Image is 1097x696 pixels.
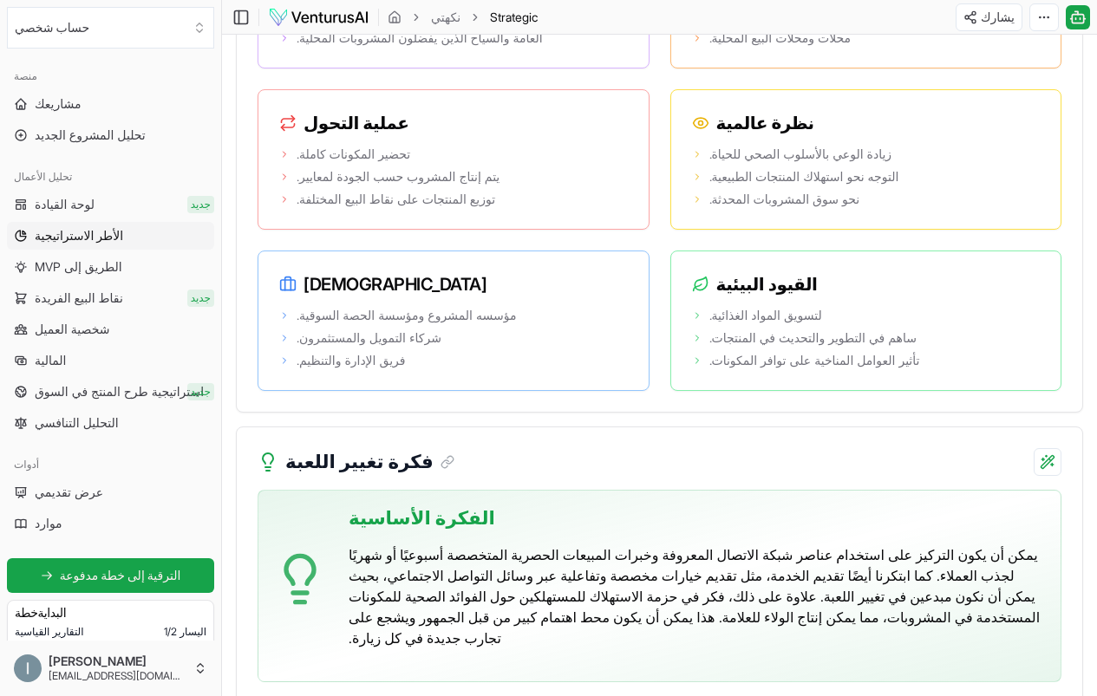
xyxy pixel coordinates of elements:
a: عرض تقديمي [7,478,214,506]
font: التقارير القياسية [15,625,84,638]
font: تحليل الأعمال [14,170,72,183]
font: تحضير المكونات كاملة. [297,146,410,161]
button: يشارك [956,3,1022,31]
font: اليسار [180,625,206,638]
font: / [167,625,171,638]
font: الأطر الاستراتيجية [35,228,123,243]
font: جديد [191,291,211,304]
font: الترقية إلى خطة مدفوعة [60,568,181,582]
font: التحليل التنافسي [35,415,119,430]
a: مشاريعك [7,90,214,118]
font: حساب شخصي [15,20,89,35]
a: استراتيجية طرح المنتج في السوقجديد [7,378,214,406]
a: موارد [7,510,214,537]
font: لتسويق المواد الغذائية. [709,308,822,322]
font: تأثير العوامل المناخية على توافر المكونات. [709,353,920,368]
font: منصة [14,69,37,82]
img: الشعار [268,7,369,28]
font: نحو سوق المشروبات المحدثة. [709,192,860,206]
font: موارد [35,516,62,530]
button: اختر منظمة [7,7,214,49]
font: البداية [38,605,67,620]
font: الفكرة الأساسية [349,506,495,529]
font: يتم إنتاج المشروب حسب الجودة لمعايير. [297,169,500,184]
span: Strategic [490,9,538,26]
font: التوجه نحو استهلاك المنتجات الطبيعية. [709,169,899,184]
font: شخصية العميل [35,322,109,336]
font: عرض تقديمي [35,485,103,499]
font: شركاء التمويل والمستثمرون. [297,330,441,345]
font: مشاريعك [35,96,81,111]
font: [PERSON_NAME] [49,654,147,668]
a: نكهتي [431,9,460,26]
font: توزيع المنتجات على نقاط البيع المختلفة. [297,192,495,206]
font: يمكن أن يكون التركيز على استخدام عناصر شبكة الاتصال المعروفة وخبرات المبيعات الحصرية المتخصصة أسب... [349,546,1040,647]
font: محلات ومحلات البيع المحلية. [709,30,852,45]
font: ساهم في التطوير والتحديث في المنتجات. [709,330,917,345]
font: عملية التحول [304,113,408,133]
font: [EMAIL_ADDRESS][DOMAIN_NAME] [49,669,218,682]
font: فكرة تغيير اللعبة [285,450,434,472]
font: 2 [171,625,177,638]
font: 1 [164,625,167,638]
font: نظرة عالمية [716,113,814,133]
font: مؤسسه المشروع ومؤسسة الحصة السوقية. [297,308,516,322]
font: خطة [15,605,38,620]
font: جديد [191,385,211,398]
a: تحليل المشروع الجديد [7,121,214,149]
a: الترقية إلى خطة مدفوعة [7,558,214,593]
a: لوحة القيادةجديد [7,191,214,218]
font: الطريق إلى MVP [35,259,122,274]
font: أدوات [14,458,39,471]
font: نكهتي [431,10,460,24]
font: استراتيجية طرح المنتج في السوق [35,384,204,399]
a: الطريق إلى MVP [7,253,214,281]
font: القيود البيئية [716,274,818,295]
font: لوحة القيادة [35,197,95,211]
font: المالية [35,353,67,368]
font: فريق الإدارة والتنظيم. [297,353,405,368]
nav: فتات الخبز [388,9,538,26]
button: [PERSON_NAME][EMAIL_ADDRESS][DOMAIN_NAME] [7,647,214,689]
font: تحليل المشروع الجديد [35,127,146,142]
font: جديد [191,198,211,211]
font: يشارك [981,10,1015,24]
font: العامة والسياح الذين يفضلون المشروبات المحلية. [297,30,543,45]
img: ACg8ocIzinWqFoN21OiHZO6UnZugvRFrnwjyPgGLc3iftkWxaTeG3Q=s96-c [14,654,42,682]
a: نقاط البيع الفريدةجديد [7,284,214,312]
a: المالية [7,347,214,374]
a: التحليل التنافسي [7,409,214,437]
font: نقاط البيع الفريدة [35,290,123,305]
font: [DEMOGRAPHIC_DATA] [304,274,486,295]
font: زيادة الوعي بالأسلوب الصحي للحياة. [709,146,892,161]
a: شخصية العميل [7,315,214,343]
a: الأطر الاستراتيجية [7,222,214,250]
